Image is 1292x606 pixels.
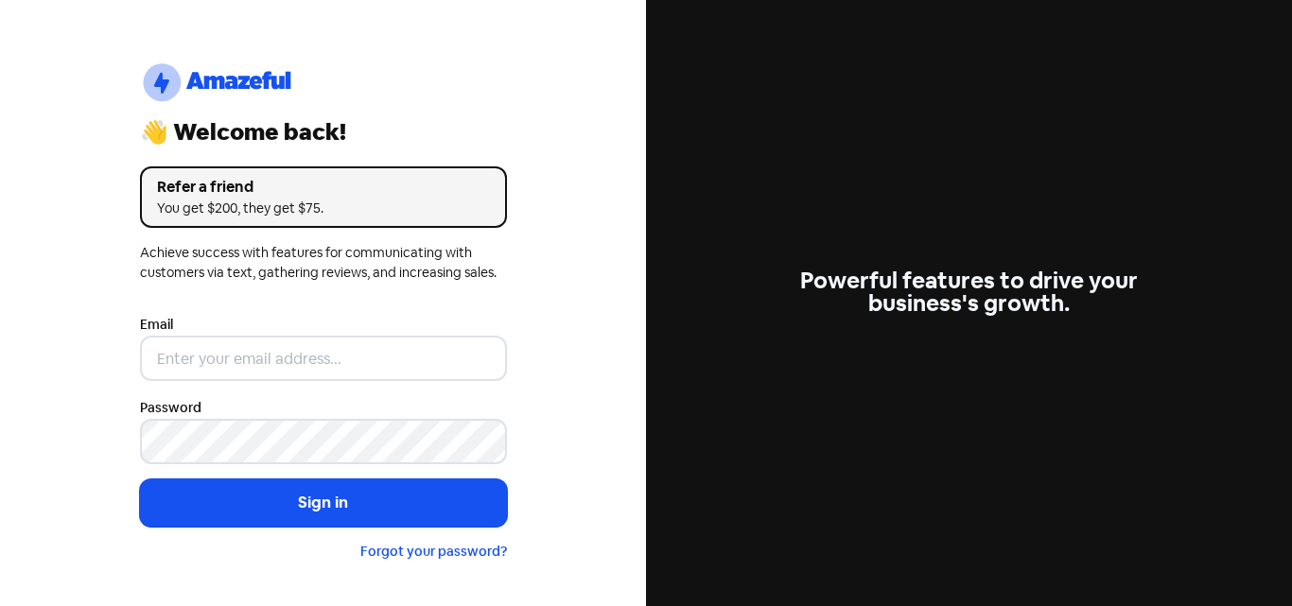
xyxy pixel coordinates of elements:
[140,336,507,381] input: Enter your email address...
[140,479,507,527] button: Sign in
[786,269,1153,315] div: Powerful features to drive your business's growth.
[157,176,490,199] div: Refer a friend
[140,315,173,335] label: Email
[140,398,201,418] label: Password
[157,199,490,218] div: You get $200, they get $75.
[140,243,507,283] div: Achieve success with features for communicating with customers via text, gathering reviews, and i...
[360,543,507,560] a: Forgot your password?
[140,121,507,144] div: 👋 Welcome back!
